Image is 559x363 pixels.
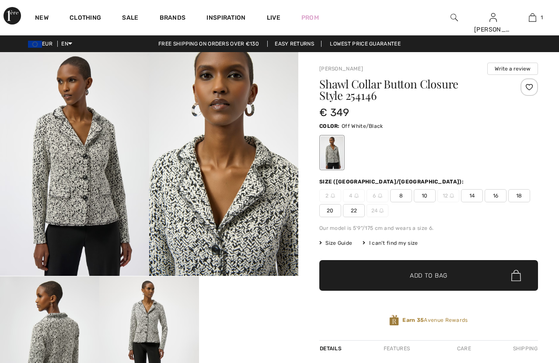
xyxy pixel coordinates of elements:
[28,41,56,47] span: EUR
[367,189,388,202] span: 6
[319,123,340,129] span: Color:
[28,41,42,48] img: Euro
[343,204,365,217] span: 22
[321,136,343,169] div: Off White/Black
[267,13,280,22] a: Live
[319,106,349,119] span: € 349
[319,239,352,247] span: Size Guide
[122,14,138,23] a: Sale
[363,239,418,247] div: I can't find my size
[451,12,458,23] img: search the website
[267,41,321,47] a: Easy Returns
[514,12,552,23] a: 1
[354,194,359,198] img: ring-m.svg
[342,123,383,129] span: Off White/Black
[61,41,72,47] span: EN
[319,260,538,291] button: Add to Bag
[301,13,319,22] a: Prom
[376,341,417,356] div: Features
[461,189,483,202] span: 14
[511,341,538,356] div: Shipping
[487,63,538,75] button: Write a review
[410,271,447,280] span: Add to Bag
[367,204,388,217] span: 24
[485,189,507,202] span: 16
[35,14,49,23] a: New
[511,270,521,281] img: Bag.svg
[323,41,408,47] a: Lowest Price Guarantee
[206,14,245,23] span: Inspiration
[489,13,497,21] a: Sign In
[319,78,502,101] h1: Shawl Collar Button Closure Style 254146
[474,25,512,34] div: [PERSON_NAME]
[199,276,298,326] video: Your browser does not support the video tag.
[529,12,536,23] img: My Bag
[319,224,538,232] div: Our model is 5'9"/175 cm and wears a size 6.
[489,12,497,23] img: My Info
[390,189,412,202] span: 8
[160,14,186,23] a: Brands
[3,7,21,25] img: 1ère Avenue
[541,14,543,21] span: 1
[508,189,530,202] span: 18
[319,66,363,72] a: [PERSON_NAME]
[151,41,266,47] a: Free shipping on orders over €130
[378,194,382,198] img: ring-m.svg
[450,194,454,198] img: ring-m.svg
[319,189,341,202] span: 2
[414,189,436,202] span: 10
[402,317,424,323] strong: Earn 35
[70,14,101,23] a: Clothing
[379,208,384,213] img: ring-m.svg
[149,52,298,276] img: Shawl Collar Button Closure Style 254146. 2
[437,189,459,202] span: 12
[389,314,399,326] img: Avenue Rewards
[319,204,341,217] span: 20
[402,316,468,324] span: Avenue Rewards
[450,341,479,356] div: Care
[319,341,344,356] div: Details
[343,189,365,202] span: 4
[319,178,465,186] div: Size ([GEOGRAPHIC_DATA]/[GEOGRAPHIC_DATA]):
[331,194,335,198] img: ring-m.svg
